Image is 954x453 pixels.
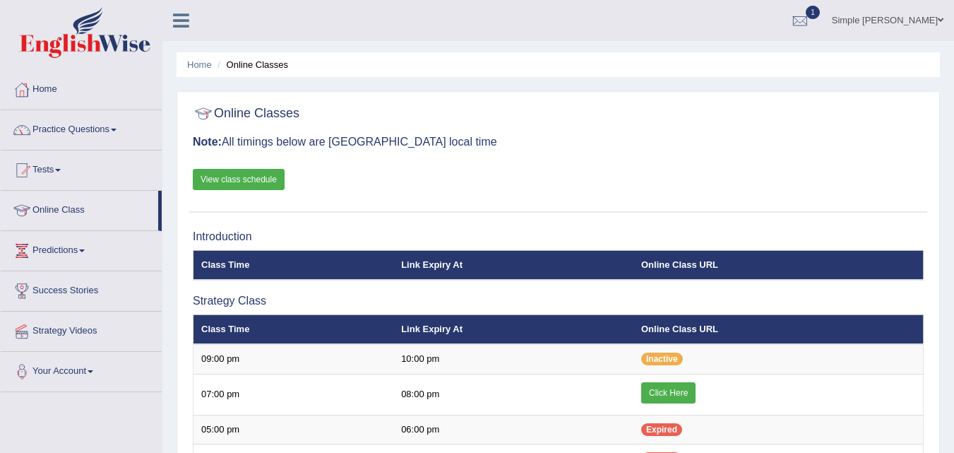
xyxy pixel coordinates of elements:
li: Online Classes [214,58,288,71]
td: 06:00 pm [393,415,633,445]
a: Strategy Videos [1,312,162,347]
th: Class Time [193,314,394,344]
h2: Online Classes [193,103,299,124]
a: Online Class [1,191,158,226]
a: Your Account [1,352,162,387]
a: Predictions [1,231,162,266]
h3: Introduction [193,230,924,243]
span: Expired [641,423,682,436]
a: Success Stories [1,271,162,307]
span: Inactive [641,353,683,365]
td: 08:00 pm [393,374,633,415]
a: Tests [1,151,162,186]
th: Online Class URL [633,314,924,344]
td: 07:00 pm [193,374,394,415]
th: Class Time [193,250,394,280]
td: 09:00 pm [193,344,394,374]
a: Click Here [641,382,696,404]
td: 05:00 pm [193,415,394,445]
th: Link Expiry At [393,250,633,280]
a: Home [1,70,162,105]
h3: All timings below are [GEOGRAPHIC_DATA] local time [193,136,924,148]
td: 10:00 pm [393,344,633,374]
a: View class schedule [193,169,285,190]
th: Online Class URL [633,250,924,280]
b: Note: [193,136,222,148]
a: Practice Questions [1,110,162,146]
th: Link Expiry At [393,314,633,344]
h3: Strategy Class [193,295,924,307]
span: 1 [806,6,820,19]
a: Home [187,59,212,70]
